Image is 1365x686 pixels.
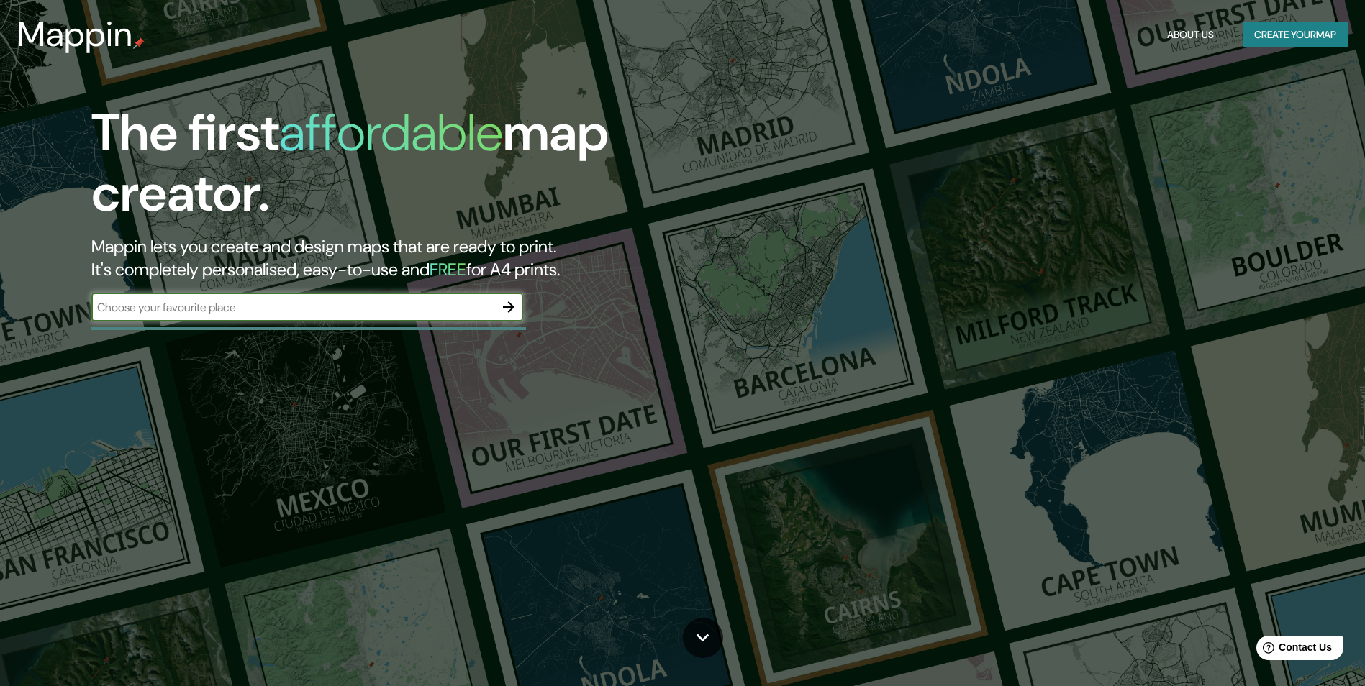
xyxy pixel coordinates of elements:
[91,235,774,281] h2: Mappin lets you create and design maps that are ready to print. It's completely personalised, eas...
[133,37,145,49] img: mappin-pin
[91,103,774,235] h1: The first map creator.
[91,299,494,316] input: Choose your favourite place
[1237,630,1349,670] iframe: Help widget launcher
[17,14,133,55] h3: Mappin
[279,99,503,166] h1: affordable
[1161,22,1220,48] button: About Us
[1243,22,1348,48] button: Create yourmap
[430,258,466,280] h5: FREE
